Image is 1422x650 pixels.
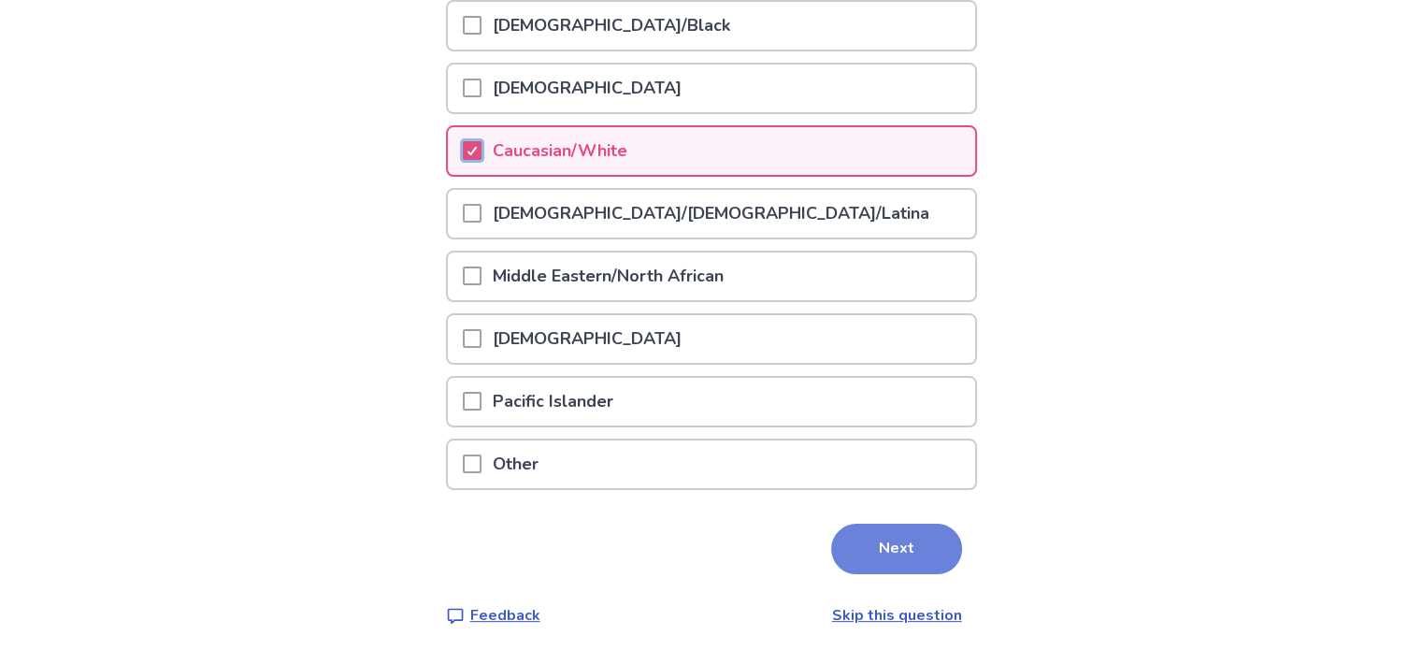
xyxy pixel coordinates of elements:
[481,315,693,363] p: [DEMOGRAPHIC_DATA]
[446,604,540,627] a: Feedback
[481,127,639,175] p: Caucasian/White
[470,604,540,627] p: Feedback
[481,378,625,426] p: Pacific Islander
[832,605,962,626] a: Skip this question
[481,65,693,112] p: [DEMOGRAPHIC_DATA]
[831,524,962,574] button: Next
[481,441,550,488] p: Other
[481,253,735,300] p: Middle Eastern/North African
[481,190,941,238] p: [DEMOGRAPHIC_DATA]/[DEMOGRAPHIC_DATA]/Latina
[481,2,741,50] p: [DEMOGRAPHIC_DATA]/Black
